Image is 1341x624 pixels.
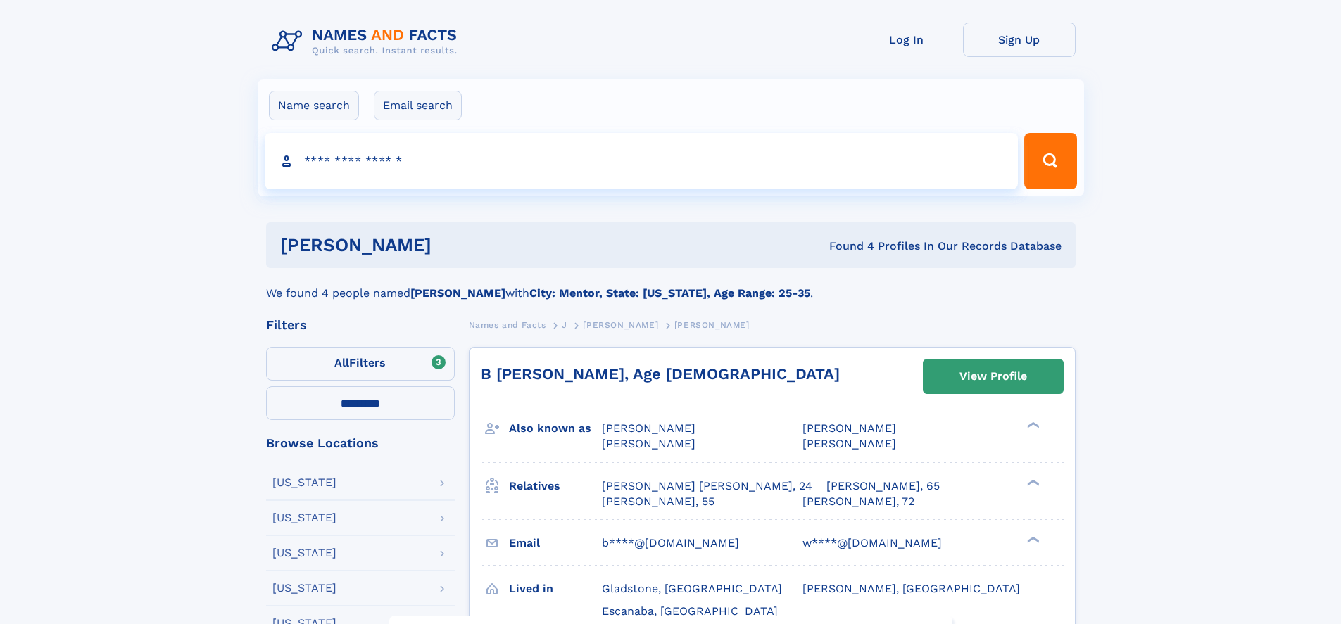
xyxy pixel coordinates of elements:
input: search input [265,133,1019,189]
span: [PERSON_NAME] [602,421,695,435]
div: Found 4 Profiles In Our Records Database [630,238,1062,254]
span: [PERSON_NAME], [GEOGRAPHIC_DATA] [802,582,1020,595]
a: Log In [850,23,963,57]
div: [US_STATE] [272,512,336,523]
div: [US_STATE] [272,582,336,594]
h3: Lived in [509,577,602,601]
div: [US_STATE] [272,547,336,559]
a: [PERSON_NAME] [PERSON_NAME], 24 [602,478,812,494]
b: [PERSON_NAME] [410,286,505,300]
b: City: Mentor, State: [US_STATE], Age Range: 25-35 [529,286,810,300]
a: B [PERSON_NAME], Age [DEMOGRAPHIC_DATA] [481,365,840,383]
div: ❯ [1024,421,1040,430]
span: J [562,320,567,330]
div: We found 4 people named with . [266,268,1076,302]
span: [PERSON_NAME] [802,421,896,435]
span: [PERSON_NAME] [802,437,896,450]
label: Name search [269,91,359,120]
button: Search Button [1024,133,1076,189]
a: View Profile [924,359,1063,393]
label: Email search [374,91,462,120]
div: [US_STATE] [272,477,336,488]
a: Sign Up [963,23,1076,57]
a: [PERSON_NAME], 72 [802,494,914,509]
span: Gladstone, [GEOGRAPHIC_DATA] [602,582,782,595]
span: Escanaba, [GEOGRAPHIC_DATA] [602,604,778,618]
div: ❯ [1024,535,1040,544]
div: Filters [266,319,455,331]
h3: Also known as [509,416,602,440]
a: [PERSON_NAME], 65 [826,478,940,494]
div: ❯ [1024,478,1040,487]
span: [PERSON_NAME] [583,320,658,330]
label: Filters [266,347,455,381]
a: [PERSON_NAME] [583,316,658,333]
a: [PERSON_NAME], 55 [602,494,714,509]
h3: Email [509,531,602,555]
span: [PERSON_NAME] [602,437,695,450]
span: [PERSON_NAME] [674,320,750,330]
img: Logo Names and Facts [266,23,469,61]
span: All [334,356,349,369]
h3: Relatives [509,474,602,498]
h1: [PERSON_NAME] [280,236,631,254]
div: Browse Locations [266,437,455,450]
div: View Profile [959,360,1027,393]
a: J [562,316,567,333]
a: Names and Facts [469,316,546,333]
